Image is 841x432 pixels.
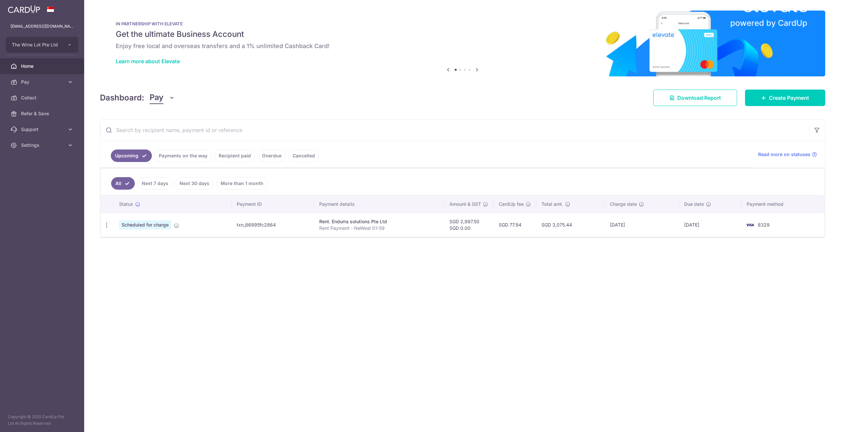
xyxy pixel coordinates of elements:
button: Pay [150,92,175,104]
span: Home [21,63,64,69]
img: Bank Card [743,221,757,229]
td: SGD 3,075.44 [536,213,605,237]
a: Create Payment [745,90,825,106]
a: Next 30 days [175,177,214,190]
span: Read more on statuses [758,151,810,158]
a: Payments on the way [155,149,212,162]
span: Download Report [677,94,721,102]
h6: Enjoy free local and overseas transfers and a 1% unlimited Cashback Card! [116,42,809,50]
th: Payment details [314,196,444,213]
a: Read more on statuses [758,151,817,158]
span: 8329 [758,222,770,228]
td: [DATE] [679,213,741,237]
h4: Dashboard: [100,92,144,104]
p: [EMAIL_ADDRESS][DOMAIN_NAME] [11,23,74,30]
a: Download Report [653,90,737,106]
h5: Get the ultimate Business Account [116,29,809,40]
span: Create Payment [769,94,809,102]
span: Status [119,201,133,207]
span: Settings [21,142,64,148]
td: [DATE] [605,213,679,237]
span: Pay [150,92,163,104]
span: Charge date [610,201,637,207]
td: SGD 77.94 [493,213,536,237]
a: Next 7 days [137,177,173,190]
span: Refer & Save [21,110,64,117]
a: More than 1 month [216,177,268,190]
th: Payment method [741,196,825,213]
span: Pay [21,79,64,85]
a: All [111,177,135,190]
p: IN PARTNERSHIP WITH ELEVATE [116,21,809,26]
span: Collect [21,94,64,101]
th: Payment ID [231,196,314,213]
div: Rent. Endurra solutions Pte Ltd [319,218,439,225]
span: CardUp fee [499,201,524,207]
a: Learn more about Elevate [116,58,180,65]
span: Scheduled for charge [119,220,171,229]
td: SGD 2,997.50 SGD 0.00 [444,213,493,237]
span: The Wine Lot Pte Ltd [12,41,60,48]
input: Search by recipient name, payment id or reference [100,120,809,141]
a: Upcoming [111,149,152,162]
p: Rent Payment - NeWest 01-59 [319,225,439,231]
img: CardUp [8,5,40,13]
a: Recipient paid [214,149,255,162]
a: Overdue [258,149,286,162]
span: Amount & GST [449,201,481,207]
td: txn_66995fc2864 [231,213,314,237]
span: Due date [684,201,704,207]
img: Renovation banner [100,11,825,76]
a: Cancelled [288,149,319,162]
button: The Wine Lot Pte Ltd [6,37,78,53]
span: Support [21,126,64,133]
span: Total amt. [541,201,563,207]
